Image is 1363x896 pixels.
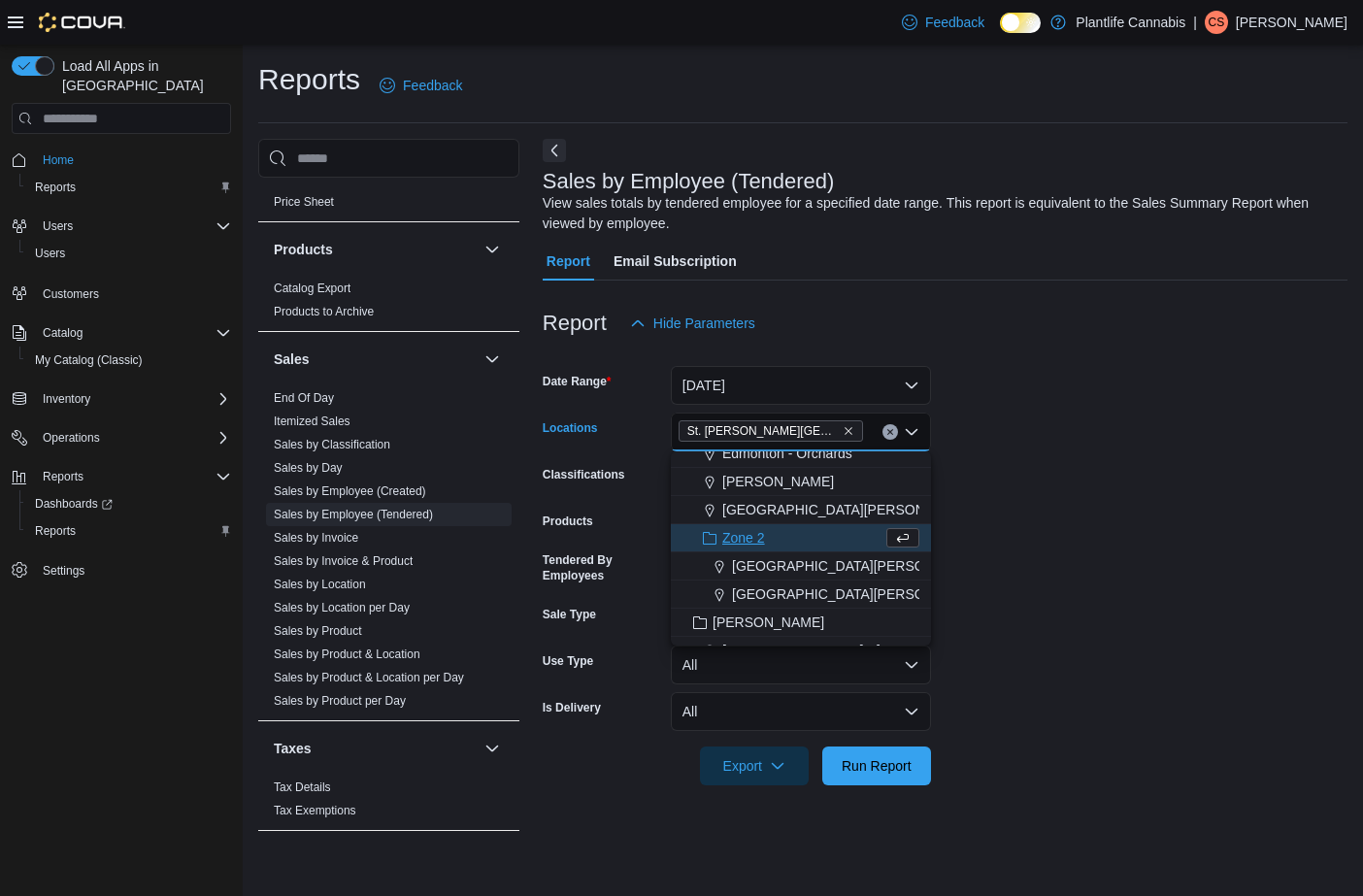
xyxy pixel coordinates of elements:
[1193,11,1197,34] p: |
[543,193,1338,234] div: View sales totals by tendered employee for a specified date range. This report is equivalent to t...
[274,647,420,661] a: Sales by Product & Location
[732,584,1127,604] span: [GEOGRAPHIC_DATA][PERSON_NAME][GEOGRAPHIC_DATA]
[843,425,854,437] button: Remove St. Albert - Jensen Lakes from selection in this group
[543,312,607,335] h3: Report
[35,282,107,306] a: Customers
[35,321,90,345] button: Catalog
[671,440,931,468] button: Edmonton - Orchards
[19,490,239,517] a: Dashboards
[722,641,1017,660] span: [GEOGRAPHIC_DATA] - [GEOGRAPHIC_DATA]
[274,803,356,818] span: Tax Exemptions
[274,531,358,545] a: Sales by Invoice
[35,426,231,449] span: Operations
[35,215,81,238] button: Users
[671,524,931,552] button: Zone 2
[274,484,426,498] a: Sales by Employee (Created)
[547,242,590,281] span: Report
[43,563,84,579] span: Settings
[722,500,976,519] span: [GEOGRAPHIC_DATA][PERSON_NAME]
[274,530,358,546] span: Sales by Invoice
[4,319,239,347] button: Catalog
[274,647,420,662] span: Sales by Product & Location
[543,700,601,715] label: Is Delivery
[27,519,83,543] a: Reports
[4,213,239,240] button: Users
[1236,11,1347,34] p: [PERSON_NAME]
[274,305,374,318] a: Products to Archive
[12,138,231,635] nav: Complex example
[1209,11,1225,34] span: CS
[481,238,504,261] button: Products
[671,692,931,731] button: All
[543,420,598,436] label: Locations
[258,386,519,720] div: Sales
[43,469,83,484] span: Reports
[671,581,931,609] button: [GEOGRAPHIC_DATA][PERSON_NAME][GEOGRAPHIC_DATA]
[274,553,413,569] span: Sales by Invoice & Product
[274,195,334,209] a: Price Sheet
[54,56,231,95] span: Load All Apps in [GEOGRAPHIC_DATA]
[19,174,239,201] button: Reports
[1000,33,1001,34] span: Dark Mode
[274,670,464,685] span: Sales by Product & Location per Day
[671,637,931,665] button: [GEOGRAPHIC_DATA] - [GEOGRAPHIC_DATA]
[43,325,83,341] span: Catalog
[27,519,231,543] span: Reports
[1205,11,1228,34] div: Charlotte Soukeroff
[274,461,343,475] a: Sales by Day
[35,246,65,261] span: Users
[35,281,231,305] span: Customers
[653,314,755,333] span: Hide Parameters
[543,139,566,162] button: Next
[679,420,863,442] span: St. Albert - Jensen Lakes
[27,348,231,372] span: My Catalog (Classic)
[722,444,852,463] span: Edmonton - Orchards
[4,385,239,413] button: Inventory
[4,424,239,451] button: Operations
[43,152,74,168] span: Home
[35,426,108,449] button: Operations
[372,66,470,105] a: Feedback
[732,556,1139,576] span: [GEOGRAPHIC_DATA][PERSON_NAME] - [GEOGRAPHIC_DATA]
[258,190,519,221] div: Pricing
[274,437,390,452] span: Sales by Classification
[274,282,350,295] a: Catalog Export
[35,149,82,172] a: Home
[403,76,462,95] span: Feedback
[671,609,931,637] button: [PERSON_NAME]
[904,424,919,440] button: Close list of options
[882,424,898,440] button: Clear input
[258,277,519,331] div: Products
[274,577,366,592] span: Sales by Location
[27,242,73,265] a: Users
[925,13,984,32] span: Feedback
[274,693,406,709] span: Sales by Product per Day
[274,739,477,758] button: Taxes
[35,465,91,488] button: Reports
[622,304,763,343] button: Hide Parameters
[258,776,519,830] div: Taxes
[43,430,100,446] span: Operations
[274,739,312,758] h3: Taxes
[27,176,83,199] a: Reports
[543,170,835,193] h3: Sales by Employee (Tendered)
[274,349,477,369] button: Sales
[274,414,350,429] span: Itemized Sales
[274,671,464,684] a: Sales by Product & Location per Day
[671,552,931,581] button: [GEOGRAPHIC_DATA][PERSON_NAME] - [GEOGRAPHIC_DATA]
[274,438,390,451] a: Sales by Classification
[1076,11,1185,34] p: Plantlife Cannabis
[274,623,362,639] span: Sales by Product
[43,286,99,302] span: Customers
[274,578,366,591] a: Sales by Location
[543,607,596,622] label: Sale Type
[35,559,92,582] a: Settings
[27,348,150,372] a: My Catalog (Classic)
[39,13,125,32] img: Cova
[4,279,239,307] button: Customers
[722,472,834,491] span: [PERSON_NAME]
[35,321,231,345] span: Catalog
[543,552,663,583] label: Tendered By Employees
[35,148,231,172] span: Home
[35,523,76,539] span: Reports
